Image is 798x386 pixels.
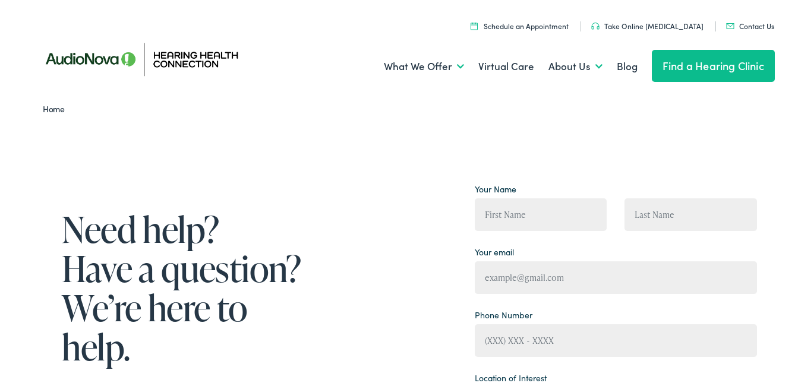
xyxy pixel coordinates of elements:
img: utility icon [471,20,478,27]
h1: Need help? Have a question? We’re here to help. [62,207,305,364]
a: Contact Us [726,18,774,29]
a: Home [43,100,71,112]
label: Your Name [475,181,516,193]
a: Blog [617,42,638,86]
a: Virtual Care [478,42,534,86]
label: Location of Interest [475,369,547,382]
input: (XXX) XXX - XXXX [475,322,758,355]
img: utility icon [726,21,734,27]
input: Last Name [624,196,757,229]
a: What We Offer [384,42,464,86]
input: example@gmail.com [475,259,758,292]
img: utility icon [591,20,600,27]
input: First Name [475,196,607,229]
a: Schedule an Appointment [471,18,569,29]
label: Phone Number [475,306,532,319]
a: About Us [548,42,603,86]
a: Find a Hearing Clinic [652,48,775,80]
label: Your email [475,243,514,256]
a: Take Online [MEDICAL_DATA] [591,18,704,29]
